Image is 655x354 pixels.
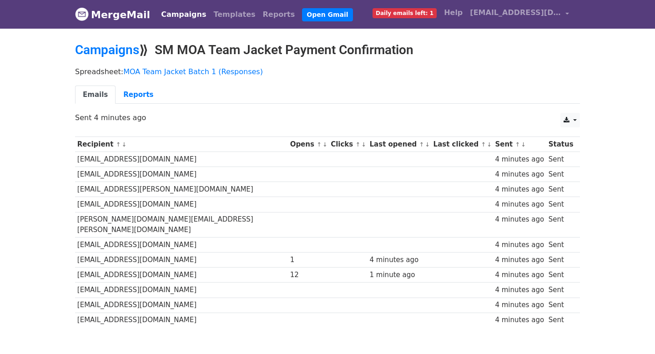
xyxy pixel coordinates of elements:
th: Status [546,137,575,152]
a: ↑ [515,141,520,148]
img: MergeMail logo [75,7,89,21]
div: 12 [290,270,327,280]
td: Sent [546,152,575,167]
iframe: Chat Widget [610,310,655,354]
a: ↓ [361,141,366,148]
a: ↓ [121,141,126,148]
th: Sent [493,137,546,152]
td: Sent [546,197,575,212]
td: Sent [546,268,575,283]
a: ↑ [317,141,322,148]
td: [EMAIL_ADDRESS][DOMAIN_NAME] [75,238,288,253]
td: [EMAIL_ADDRESS][DOMAIN_NAME] [75,167,288,182]
a: ↑ [356,141,361,148]
td: [EMAIL_ADDRESS][DOMAIN_NAME] [75,253,288,268]
a: Help [440,4,466,22]
a: Reports [259,5,299,24]
a: Campaigns [157,5,210,24]
a: Templates [210,5,259,24]
td: [EMAIL_ADDRESS][DOMAIN_NAME] [75,283,288,298]
td: Sent [546,313,575,328]
td: Sent [546,182,575,197]
td: [EMAIL_ADDRESS][DOMAIN_NAME] [75,268,288,283]
a: ↓ [425,141,430,148]
th: Opens [288,137,329,152]
span: Daily emails left: 1 [373,8,437,18]
td: [PERSON_NAME][DOMAIN_NAME][EMAIL_ADDRESS][PERSON_NAME][DOMAIN_NAME] [75,212,288,238]
a: ↑ [419,141,424,148]
div: 4 minutes ago [495,214,544,225]
a: Open Gmail [302,8,353,21]
a: ↑ [116,141,121,148]
a: [EMAIL_ADDRESS][DOMAIN_NAME] [466,4,573,25]
a: ↓ [322,141,327,148]
td: [EMAIL_ADDRESS][DOMAIN_NAME] [75,298,288,313]
th: Clicks [328,137,367,152]
div: 1 [290,255,327,265]
div: 4 minutes ago [495,184,544,195]
td: Sent [546,167,575,182]
span: [EMAIL_ADDRESS][DOMAIN_NAME] [470,7,561,18]
td: [EMAIL_ADDRESS][DOMAIN_NAME] [75,313,288,328]
a: MOA Team Jacket Batch 1 (Responses) [123,67,263,76]
a: Reports [116,86,161,104]
div: 4 minutes ago [495,285,544,295]
div: 4 minutes ago [495,154,544,165]
a: ↓ [487,141,492,148]
td: Sent [546,212,575,238]
td: Sent [546,298,575,313]
div: 4 minutes ago [495,169,544,180]
div: 4 minutes ago [495,255,544,265]
th: Last opened [368,137,431,152]
a: ↑ [481,141,486,148]
td: [EMAIL_ADDRESS][PERSON_NAME][DOMAIN_NAME] [75,182,288,197]
h2: ⟫ SM MOA Team Jacket Payment Confirmation [75,42,580,58]
div: 4 minutes ago [495,240,544,250]
th: Last clicked [431,137,493,152]
a: MergeMail [75,5,150,24]
a: Daily emails left: 1 [369,4,440,22]
div: 4 minutes ago [495,199,544,210]
td: Sent [546,283,575,298]
td: [EMAIL_ADDRESS][DOMAIN_NAME] [75,197,288,212]
div: 4 minutes ago [370,255,429,265]
a: ↓ [521,141,526,148]
a: Campaigns [75,42,139,57]
th: Recipient [75,137,288,152]
div: 4 minutes ago [495,315,544,325]
td: Sent [546,253,575,268]
td: Sent [546,238,575,253]
p: Sent 4 minutes ago [75,113,580,122]
p: Spreadsheet: [75,67,580,76]
td: [EMAIL_ADDRESS][DOMAIN_NAME] [75,152,288,167]
div: 1 minute ago [370,270,429,280]
div: 4 minutes ago [495,300,544,310]
a: Emails [75,86,116,104]
div: 4 minutes ago [495,270,544,280]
